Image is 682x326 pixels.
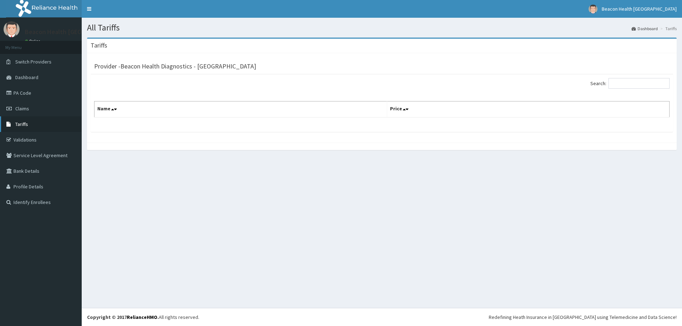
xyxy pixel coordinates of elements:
[91,42,107,49] h3: Tariffs
[94,101,387,118] th: Name
[127,314,157,320] a: RelianceHMO
[82,308,682,326] footer: All rights reserved.
[25,29,126,35] p: Beacon Health [GEOGRAPHIC_DATA]
[489,314,677,321] div: Redefining Heath Insurance in [GEOGRAPHIC_DATA] using Telemedicine and Data Science!
[87,23,677,32] h1: All Tariffs
[387,101,670,118] th: Price
[15,59,52,65] span: Switch Providers
[15,74,38,81] span: Dashboard
[602,6,677,12] span: Beacon Health [GEOGRAPHIC_DATA]
[15,105,29,112] span: Claims
[632,26,658,32] a: Dashboard
[87,314,159,320] strong: Copyright © 2017 .
[4,21,20,37] img: User Image
[608,78,670,89] input: Search:
[15,121,28,127] span: Tariffs
[659,26,677,32] li: Tariffs
[590,78,670,89] label: Search:
[25,39,42,44] a: Online
[94,63,256,70] h3: Provider - Beacon Health Diagnostics - [GEOGRAPHIC_DATA]
[589,5,597,13] img: User Image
